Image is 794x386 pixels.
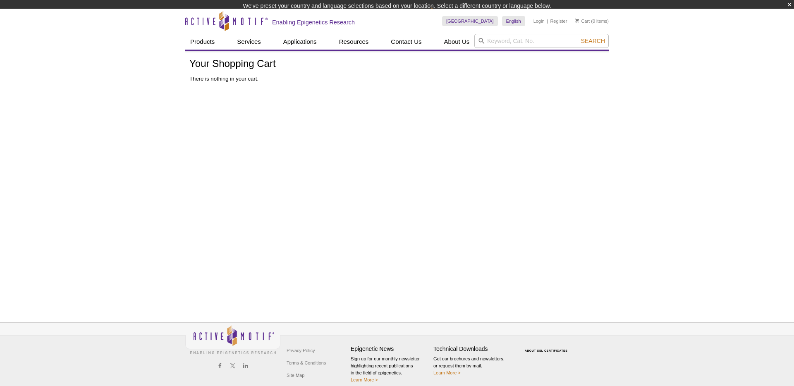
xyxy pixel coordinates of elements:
a: Site Map [285,369,306,381]
input: Keyword, Cat. No. [474,34,609,48]
a: Privacy Policy [285,344,317,357]
a: Contact Us [386,34,426,50]
button: Search [579,37,607,45]
p: Get our brochures and newsletters, or request them by mail. [433,355,512,376]
a: Applications [278,34,322,50]
h4: Technical Downloads [433,345,512,353]
a: Learn More > [433,370,461,375]
span: Search [581,38,605,44]
a: Services [232,34,266,50]
a: Cart [575,18,590,24]
h1: Your Shopping Cart [189,58,605,70]
h2: Enabling Epigenetics Research [272,19,355,26]
img: Active Motif, [185,323,280,356]
a: Register [550,18,567,24]
li: | [547,16,548,26]
a: [GEOGRAPHIC_DATA] [442,16,498,26]
a: ABOUT SSL CERTIFICATES [525,349,568,352]
h4: Epigenetic News [351,345,429,353]
p: Sign up for our monthly newsletter highlighting recent publications in the field of epigenetics. [351,355,429,384]
p: There is nothing in your cart. [189,75,605,83]
a: English [502,16,525,26]
li: (0 items) [575,16,609,26]
table: Click to Verify - This site chose Symantec SSL for secure e-commerce and confidential communicati... [516,337,578,355]
a: Terms & Conditions [285,357,328,369]
a: About Us [439,34,475,50]
a: Login [533,18,545,24]
a: Learn More > [351,377,378,382]
img: Change Here [430,6,452,26]
a: Products [185,34,220,50]
a: Resources [334,34,374,50]
img: Your Cart [575,19,579,23]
